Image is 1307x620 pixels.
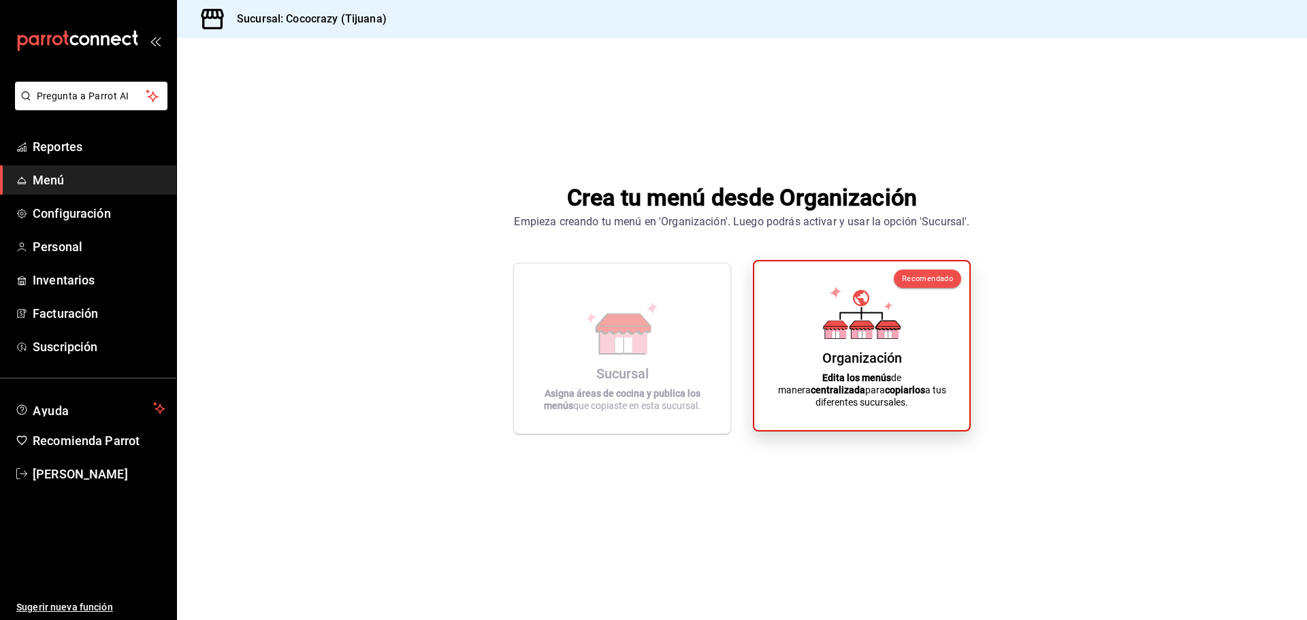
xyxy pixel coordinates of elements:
[514,214,969,230] div: Empieza creando tu menú en 'Organización'. Luego podrás activar y usar la opción 'Sucursal'.
[822,372,891,383] strong: Edita los menús
[37,89,146,103] span: Pregunta a Parrot AI
[514,181,969,214] h1: Crea tu menú desde Organización
[15,82,167,110] button: Pregunta a Parrot AI
[150,35,161,46] button: open_drawer_menu
[33,137,165,156] span: Reportes
[10,99,167,113] a: Pregunta a Parrot AI
[33,238,165,256] span: Personal
[33,304,165,323] span: Facturación
[771,372,953,408] p: de manera para a tus diferentes sucursales.
[596,365,649,382] div: Sucursal
[16,600,165,615] span: Sugerir nueva función
[33,400,148,417] span: Ayuda
[33,171,165,189] span: Menú
[33,204,165,223] span: Configuración
[811,385,865,395] strong: centralizada
[822,350,902,366] div: Organización
[544,388,700,411] strong: Asigna áreas de cocina y publica los menús
[226,11,387,27] h3: Sucursal: Cococrazy (Tijuana)
[33,271,165,289] span: Inventarios
[530,387,714,412] p: que copiaste en esta sucursal.
[33,465,165,483] span: [PERSON_NAME]
[902,274,953,283] span: Recomendado
[33,431,165,450] span: Recomienda Parrot
[885,385,925,395] strong: copiarlos
[33,338,165,356] span: Suscripción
